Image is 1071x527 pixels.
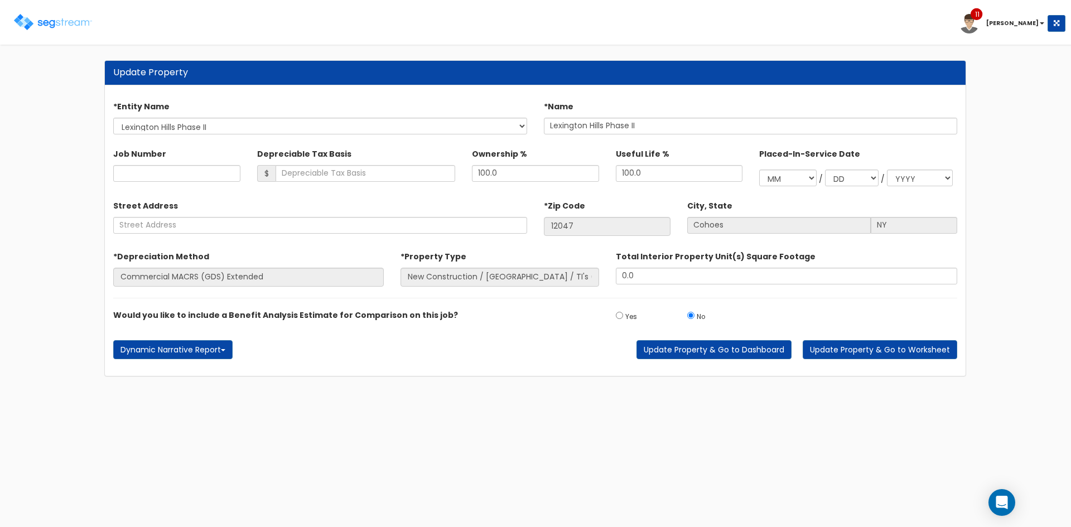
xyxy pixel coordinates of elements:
[959,14,979,33] img: avatar.png
[616,144,669,159] label: Useful Life %
[544,97,573,112] label: *Name
[819,173,823,185] div: /
[616,268,958,284] input: total square foot
[881,173,885,185] div: /
[472,144,527,159] label: Ownership %
[616,165,742,182] input: Depreciation
[544,196,585,211] label: *Zip Code
[759,144,860,159] label: Placed-In-Service Date
[257,144,351,159] label: Depreciable Tax Basis
[113,66,957,79] div: Update Property
[687,196,732,211] label: City, State
[276,165,456,182] input: Depreciable Tax Basis
[257,165,276,182] span: $
[544,217,670,236] input: Zip Code
[113,217,527,234] input: Street Address
[636,340,792,359] button: Update Property & Go to Dashboard
[803,340,957,359] button: Update Property & Go to Worksheet
[401,247,466,262] label: *Property Type
[625,312,637,321] small: Yes
[472,165,599,182] input: Ownership
[988,489,1015,516] div: Open Intercom Messenger
[616,247,816,262] label: Total Interior Property Unit(s) Square Footage
[975,9,980,20] span: 11
[113,247,209,262] label: *Depreciation Method
[113,340,233,359] button: Dynamic Narrative Report
[113,310,458,321] label: Would you like to include a Benefit Analysis Estimate for Comparison on this job?
[986,19,1039,27] b: [PERSON_NAME]
[697,312,705,321] small: No
[14,14,92,30] img: logo.png
[113,97,170,112] label: *Entity Name
[544,118,958,134] input: Property Name
[113,196,178,211] label: Street Address
[113,144,166,159] label: Job Number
